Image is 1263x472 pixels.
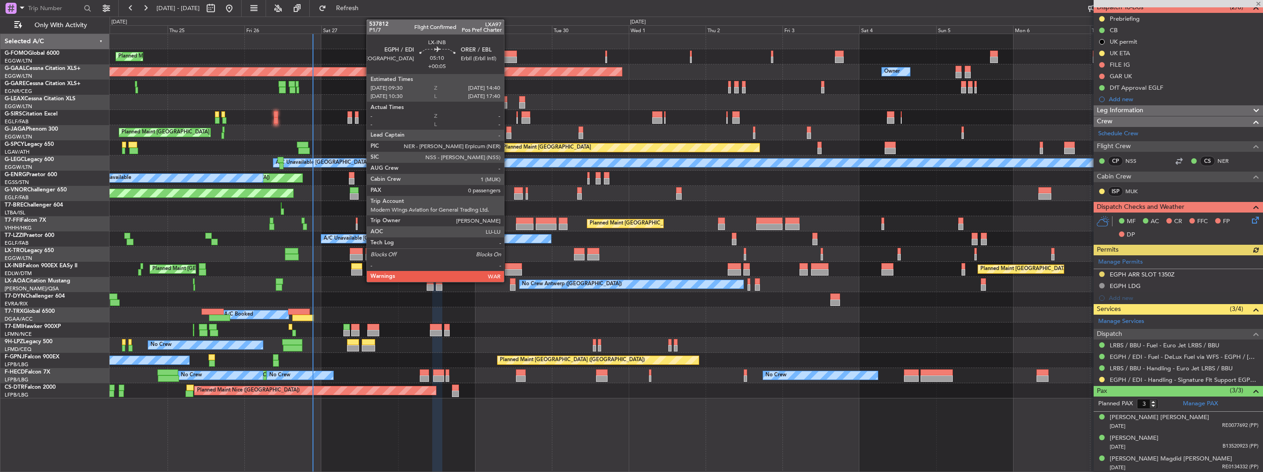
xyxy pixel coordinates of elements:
div: FILE IG [1110,61,1130,69]
span: CR [1174,217,1182,226]
span: [DATE] [1110,443,1125,450]
span: (3/4) [1230,304,1243,314]
span: [DATE] [1110,464,1125,471]
a: T7-EMIHawker 900XP [5,324,61,329]
div: A/C Unavailable [93,171,131,185]
span: CS-DTR [5,385,24,390]
div: Planned Maint [GEOGRAPHIC_DATA] ([GEOGRAPHIC_DATA]) [423,247,568,261]
a: LX-AOACitation Mustang [5,278,70,284]
a: 9H-LPZLegacy 500 [5,339,52,345]
a: EVRA/RIX [5,300,28,307]
a: G-VNORChallenger 650 [5,187,67,193]
a: LFPB/LBG [5,361,29,368]
div: DfT Approval EGLF [1110,84,1163,92]
span: Dispatch To-Dos [1097,2,1143,13]
a: G-ENRGPraetor 600 [5,172,57,178]
a: NSS [1125,157,1146,165]
div: GAR UK [1110,72,1132,80]
a: G-SIRSCitation Excel [5,111,58,117]
div: [DATE] [630,18,646,26]
span: G-JAGA [5,127,26,132]
a: LFPB/LBG [5,391,29,398]
span: MF [1127,217,1136,226]
div: [DATE] [111,18,127,26]
span: Services [1097,304,1121,315]
a: F-HECDFalcon 7X [5,369,50,375]
div: No Crew [765,368,787,382]
span: T7-EMI [5,324,23,329]
span: LX-AOA [5,278,26,284]
a: EGSS/STN [5,179,29,186]
div: Planned Maint [GEOGRAPHIC_DATA] ([GEOGRAPHIC_DATA]) [590,217,735,230]
div: Owner [884,65,900,79]
div: A/C Unavailable [GEOGRAPHIC_DATA] ([GEOGRAPHIC_DATA]) [324,232,473,246]
span: T7-FFI [5,218,21,223]
div: Wed 1 [629,25,706,34]
span: G-FOMO [5,51,28,56]
span: G-SIRS [5,111,22,117]
div: Wed 24 [91,25,168,34]
span: Leg Information [1097,105,1143,116]
span: F-HECD [5,369,25,375]
a: LTBA/ISL [5,209,25,216]
a: LFPB/LBG [5,376,29,383]
div: Planned Maint [GEOGRAPHIC_DATA] ([GEOGRAPHIC_DATA]) [122,126,267,139]
span: (3/3) [1230,386,1243,395]
div: Planned Maint [GEOGRAPHIC_DATA] ([GEOGRAPHIC_DATA]) [980,262,1125,276]
a: LRBS / BBU - Handling - Euro Jet LRBS / BBU [1110,364,1233,372]
div: Planned Maint Nice ([GEOGRAPHIC_DATA]) [197,384,300,397]
div: A/C Unavailable [GEOGRAPHIC_DATA] ([GEOGRAPHIC_DATA]) [276,156,425,170]
div: Thu 2 [706,25,782,34]
span: B13520923 (PP) [1222,443,1258,450]
a: G-LEAXCessna Citation XLS [5,96,75,102]
div: ISP [1108,186,1123,196]
span: FP [1223,217,1230,226]
div: [PERSON_NAME] [1110,434,1159,443]
div: No Crew [181,368,202,382]
span: F-GPNJ [5,354,24,360]
div: Tue 30 [552,25,629,34]
a: LFMD/CEQ [5,346,31,353]
a: [PERSON_NAME]/QSA [5,285,59,292]
span: AC [1151,217,1159,226]
div: No Crew Antwerp ([GEOGRAPHIC_DATA]) [522,277,622,291]
span: Cabin Crew [1097,172,1131,182]
span: LX-INB [5,263,23,269]
a: Manage PAX [1183,399,1218,409]
a: EGLF/FAB [5,194,29,201]
a: DGAA/ACC [5,316,33,322]
a: EGGW/LTN [5,103,32,110]
span: RE0077692 (PP) [1222,422,1258,430]
a: EDLW/DTM [5,270,32,277]
span: LX-TRO [5,248,24,253]
span: T7-LZZI [5,233,23,238]
span: G-LEGC [5,157,24,162]
span: 9H-LPZ [5,339,23,345]
a: Manage Services [1098,317,1144,326]
a: CS-DTRFalcon 2000 [5,385,56,390]
button: Only With Activity [10,18,100,33]
a: EGNR/CEG [5,88,32,95]
div: Fri 3 [782,25,859,34]
a: VHHH/HKG [5,224,32,231]
div: [PERSON_NAME] Magdid [PERSON_NAME] [1110,455,1232,464]
a: G-FOMOGlobal 6000 [5,51,59,56]
div: UK permit [1110,38,1137,46]
a: T7-TRXGlobal 6500 [5,309,55,314]
a: LRBS / BBU - Fuel - Euro Jet LRBS / BBU [1110,341,1219,349]
div: Planned Maint [GEOGRAPHIC_DATA] ([GEOGRAPHIC_DATA]) [152,262,297,276]
span: FFC [1197,217,1208,226]
a: G-GARECessna Citation XLS+ [5,81,81,86]
a: G-SPCYLegacy 650 [5,142,54,147]
a: F-GPNJFalcon 900EX [5,354,59,360]
div: No Crew [269,368,290,382]
span: T7-DYN [5,294,25,299]
div: Fri 26 [244,25,321,34]
div: Planned Maint [GEOGRAPHIC_DATA] ([GEOGRAPHIC_DATA]) [118,50,263,63]
div: Sun 28 [398,25,475,34]
a: LX-TROLegacy 650 [5,248,54,253]
span: [DATE] - [DATE] [156,4,200,12]
div: Sat 27 [321,25,398,34]
a: T7-LZZIPraetor 600 [5,233,54,238]
a: T7-FFIFalcon 7X [5,218,46,223]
